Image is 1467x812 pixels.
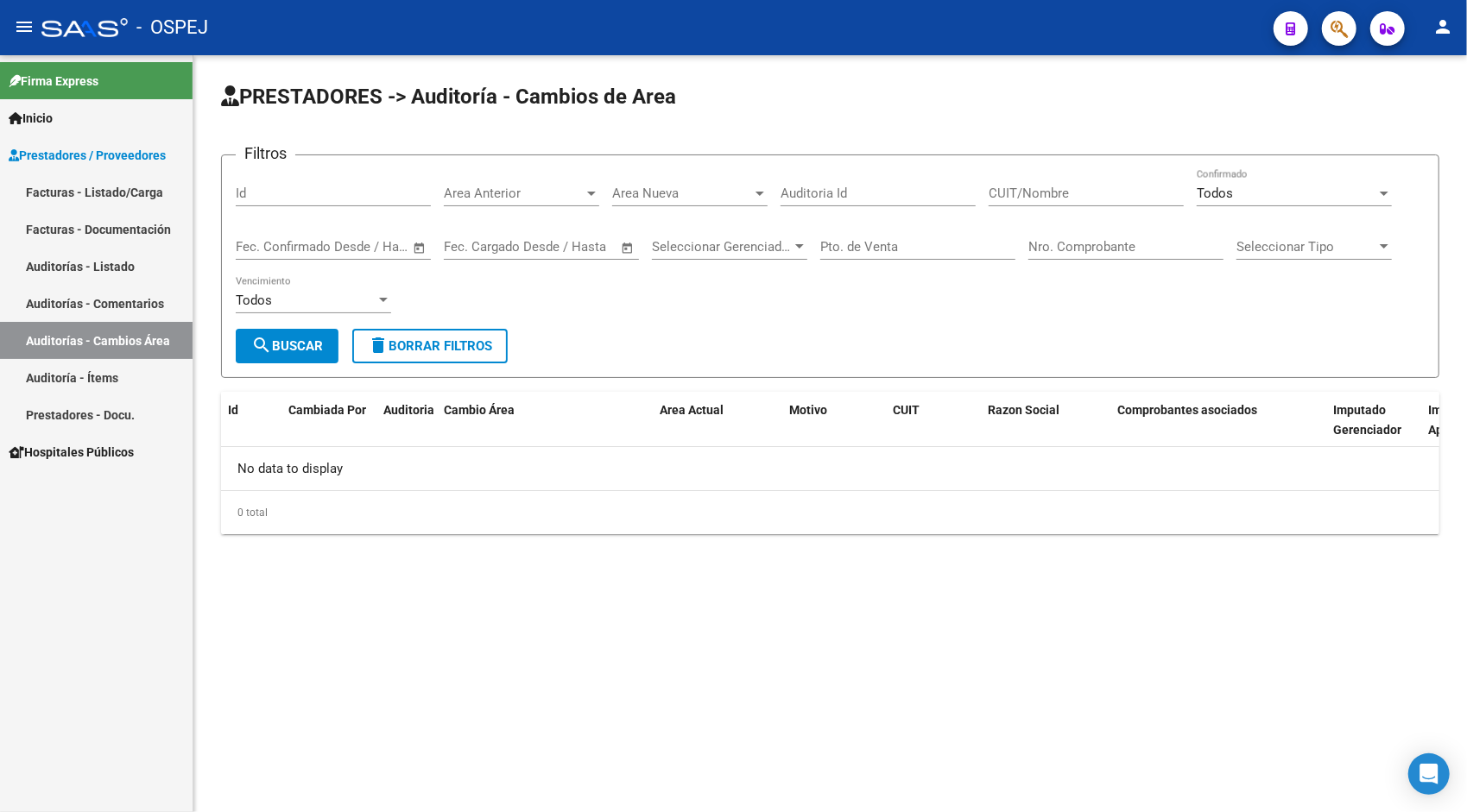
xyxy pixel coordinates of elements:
datatable-header-cell: Id [221,392,281,468]
button: Open calendar [410,238,430,258]
span: Area Actual [660,403,724,417]
span: Razon Social [988,403,1059,417]
button: Borrar Filtros [352,329,508,363]
input: Fecha inicio [236,239,306,255]
span: CUIT [893,403,920,417]
span: Area Nueva [612,186,752,201]
span: Seleccionar Gerenciador [652,239,792,255]
span: Auditoria [383,403,434,417]
span: Firma Express [9,72,98,91]
span: Inicio [9,109,53,128]
span: Hospitales Públicos [9,443,134,462]
datatable-header-cell: Auditoria [376,392,437,468]
mat-icon: search [251,335,272,356]
button: Open calendar [618,238,638,258]
datatable-header-cell: CUIT [886,392,981,468]
div: No data to display [221,447,1439,490]
mat-icon: menu [14,16,35,37]
datatable-header-cell: Razon Social [981,392,1110,468]
span: Area Anterior [444,186,584,201]
span: Prestadores / Proveedores [9,146,166,165]
span: Buscar [251,338,323,354]
h3: Filtros [236,142,295,166]
span: Cambiada Por [288,403,366,417]
input: Fecha fin [529,239,613,255]
div: Open Intercom Messenger [1408,753,1450,795]
datatable-header-cell: Imputado Gerenciador [1326,392,1421,468]
button: Buscar [236,329,338,363]
datatable-header-cell: Cambio Área [437,392,653,468]
span: Borrar Filtros [368,338,492,354]
datatable-header-cell: Area Actual [653,392,782,468]
span: Comprobantes asociados [1117,403,1257,417]
span: Cambio Área [444,403,515,417]
div: 0 total [221,491,1439,534]
datatable-header-cell: Comprobantes asociados [1110,392,1326,468]
input: Fecha inicio [444,239,514,255]
span: Todos [1197,186,1233,201]
datatable-header-cell: Cambiada Por [281,392,376,468]
span: Seleccionar Tipo [1236,239,1376,255]
span: Imputado Gerenciador [1333,403,1401,437]
span: - OSPEJ [136,9,208,47]
datatable-header-cell: Motivo [782,392,886,468]
span: Todos [236,293,272,308]
mat-icon: person [1432,16,1453,37]
mat-icon: delete [368,335,389,356]
span: Motivo [789,403,827,417]
span: PRESTADORES -> Auditoría - Cambios de Area [221,85,676,109]
input: Fecha fin [321,239,405,255]
span: Id [228,403,238,417]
